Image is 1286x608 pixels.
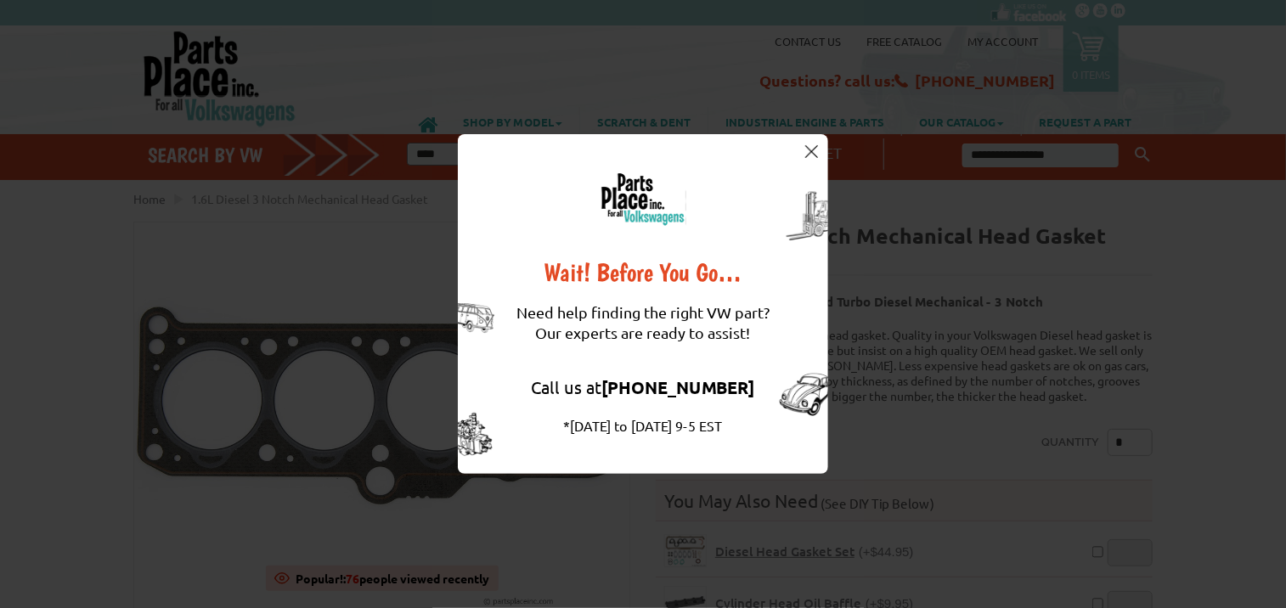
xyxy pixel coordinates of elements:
a: Call us at[PHONE_NUMBER] [532,376,755,397]
div: Wait! Before You Go… [516,260,770,285]
div: *[DATE] to [DATE] 9-5 EST [516,415,770,436]
strong: [PHONE_NUMBER] [602,376,755,398]
img: logo [600,172,686,226]
img: close [805,145,818,158]
div: Need help finding the right VW part? Our experts are ready to assist! [516,285,770,360]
